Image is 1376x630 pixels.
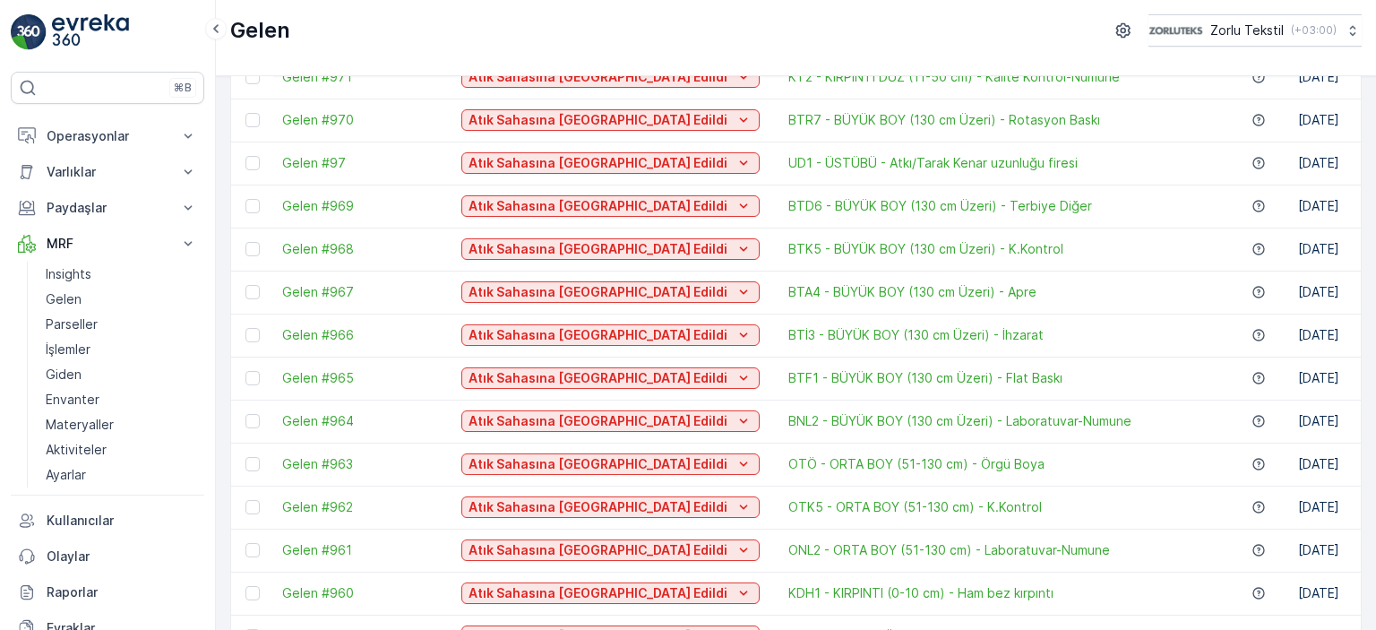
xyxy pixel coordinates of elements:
[1148,21,1203,40] img: 6-1-9-3_wQBzyll.png
[461,238,760,260] button: Atık Sahasına Kabul Edildi
[47,127,168,145] p: Operasyonlar
[11,14,47,50] img: logo
[788,240,1063,258] a: BTK5 - BÜYÜK BOY (130 cm Üzeri) - K.Kontrol
[245,113,260,127] div: Toggle Row Selected
[47,199,168,217] p: Paydaşlar
[39,362,204,387] a: Giden
[461,281,760,303] button: Atık Sahasına Kabul Edildi
[788,197,1092,215] a: BTD6 - BÜYÜK BOY (130 cm Üzeri) - Terbiye Diğer
[174,81,192,95] p: ⌘B
[47,235,168,253] p: MRF
[461,324,760,346] button: Atık Sahasına Kabul Edildi
[282,498,443,516] a: Gelen #962
[282,240,443,258] a: Gelen #968
[788,68,1120,86] a: KT2 - KIRPINTI DÜZ (11-50 cm) - Kalite Kontrol-Numune
[282,197,443,215] a: Gelen #969
[788,283,1036,301] span: BTA4 - BÜYÜK BOY (130 cm Üzeri) - Apre
[245,199,260,213] div: Toggle Row Selected
[282,455,443,473] a: Gelen #963
[469,111,727,129] p: Atık Sahasına [GEOGRAPHIC_DATA] Edildi
[282,541,443,559] span: Gelen #961
[46,366,82,384] p: Giden
[47,583,197,601] p: Raporlar
[282,283,443,301] a: Gelen #967
[461,583,760,604] button: Atık Sahasına Kabul Edildi
[46,290,82,308] p: Gelen
[46,265,91,283] p: Insights
[282,369,443,387] a: Gelen #965
[788,412,1131,430] a: BNL2 - BÜYÜK BOY (130 cm Üzeri) - Laboratuvar-Numune
[245,500,260,514] div: Toggle Row Selected
[1210,22,1284,39] p: Zorlu Tekstil
[39,312,204,337] a: Parseller
[46,391,99,409] p: Envanter
[1291,23,1337,38] p: ( +03:00 )
[11,503,204,539] a: Kullanıcılar
[788,498,1042,516] a: OTK5 - ORTA BOY (51-130 cm) - K.Kontrol
[461,152,760,174] button: Atık Sahasına Kabul Edildi
[11,226,204,262] button: MRF
[245,457,260,471] div: Toggle Row Selected
[47,512,197,530] p: Kullanıcılar
[245,371,260,385] div: Toggle Row Selected
[46,441,107,459] p: Aktiviteler
[282,584,443,602] a: Gelen #960
[282,111,443,129] span: Gelen #970
[39,387,204,412] a: Envanter
[245,285,260,299] div: Toggle Row Selected
[788,111,1100,129] a: BTR7 - BÜYÜK BOY (130 cm Üzeri) - Rotasyon Baskı
[11,190,204,226] button: Paydaşlar
[788,584,1053,602] a: KDH1 - KIRPINTI (0-10 cm) - Ham bez kırpıntı
[461,410,760,432] button: Atık Sahasına Kabul Edildi
[469,584,727,602] p: Atık Sahasına [GEOGRAPHIC_DATA] Edildi
[245,543,260,557] div: Toggle Row Selected
[282,412,443,430] span: Gelen #964
[39,412,204,437] a: Materyaller
[52,14,129,50] img: logo_light-DOdMpM7g.png
[282,68,443,86] span: Gelen #971
[47,548,197,565] p: Olaylar
[788,154,1078,172] a: UD1 - ÜSTÜBÜ - Atkı/Tarak Kenar uzunluğu firesi
[245,328,260,342] div: Toggle Row Selected
[469,455,727,473] p: Atık Sahasına [GEOGRAPHIC_DATA] Edildi
[245,70,260,84] div: Toggle Row Selected
[39,287,204,312] a: Gelen
[230,16,290,45] p: Gelen
[461,496,760,518] button: Atık Sahasına Kabul Edildi
[1148,14,1362,47] button: Zorlu Tekstil(+03:00)
[469,498,727,516] p: Atık Sahasına [GEOGRAPHIC_DATA] Edildi
[282,326,443,344] a: Gelen #966
[282,154,443,172] a: Gelen #97
[46,466,86,484] p: Ayarlar
[461,539,760,561] button: Atık Sahasına Kabul Edildi
[46,315,98,333] p: Parseller
[788,369,1062,387] span: BTF1 - BÜYÜK BOY (130 cm Üzeri) - Flat Baskı
[788,541,1110,559] a: ONL2 - ORTA BOY (51-130 cm) - Laboratuvar-Numune
[39,462,204,488] a: Ayarlar
[46,416,114,434] p: Materyaller
[461,367,760,389] button: Atık Sahasına Kabul Edildi
[11,154,204,190] button: Varlıklar
[469,326,727,344] p: Atık Sahasına [GEOGRAPHIC_DATA] Edildi
[39,437,204,462] a: Aktiviteler
[245,156,260,170] div: Toggle Row Selected
[469,154,727,172] p: Atık Sahasına [GEOGRAPHIC_DATA] Edildi
[469,197,727,215] p: Atık Sahasına [GEOGRAPHIC_DATA] Edildi
[46,341,90,358] p: İşlemler
[47,163,168,181] p: Varlıklar
[461,195,760,217] button: Atık Sahasına Kabul Edildi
